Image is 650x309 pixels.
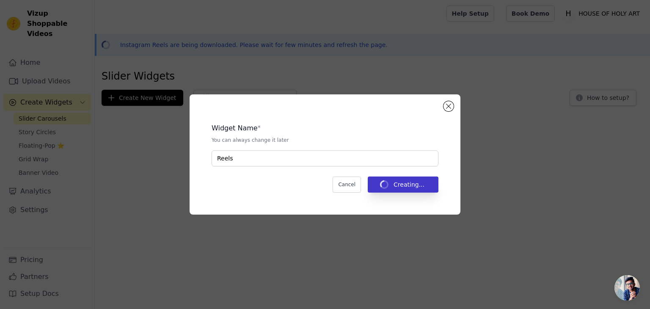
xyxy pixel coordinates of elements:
[368,177,438,193] button: Creating...
[614,275,640,301] div: Open chat
[443,101,454,111] button: Close modal
[212,137,438,143] p: You can always change it later
[333,177,361,193] button: Cancel
[212,123,258,133] legend: Widget Name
